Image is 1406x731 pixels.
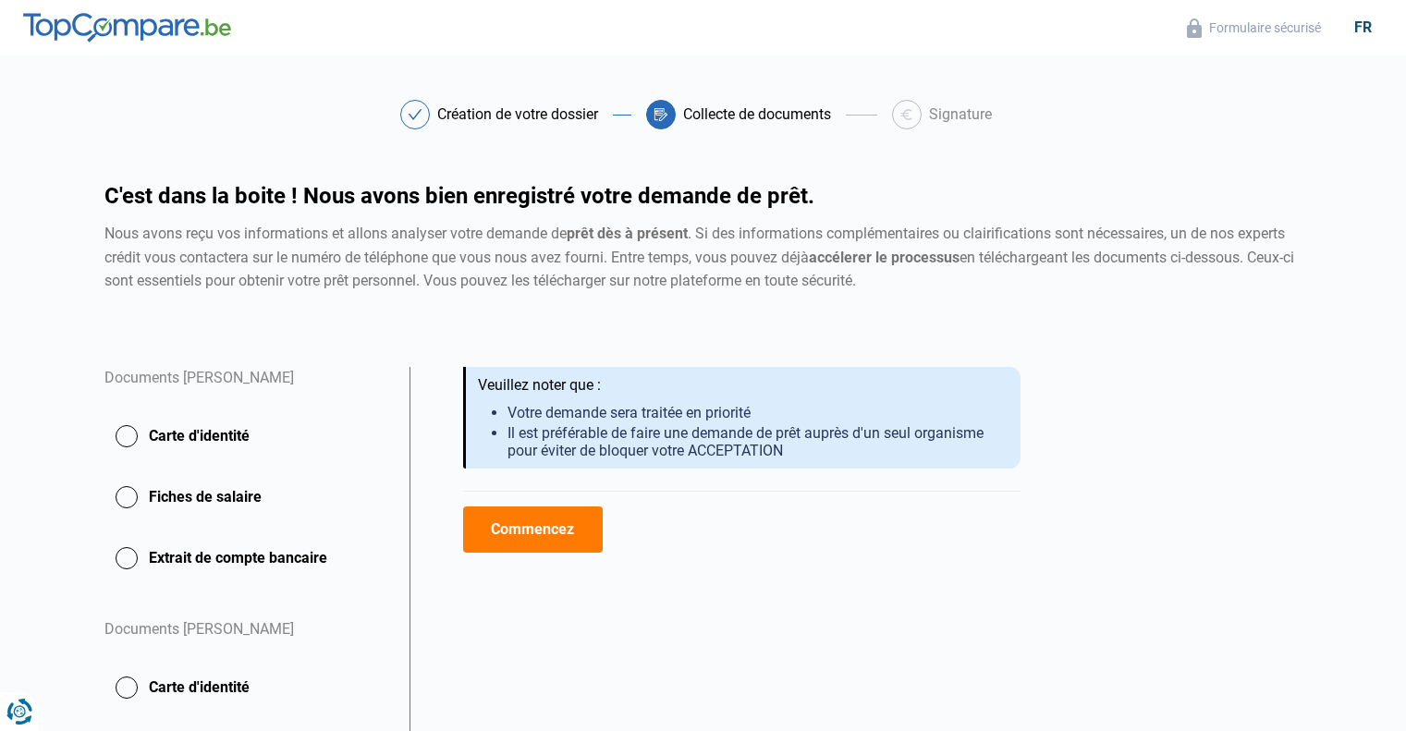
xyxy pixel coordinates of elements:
button: Formulaire sécurisé [1181,18,1327,39]
button: Extrait de compte bancaire [104,535,387,581]
img: TopCompare.be [23,13,231,43]
div: Documents [PERSON_NAME] [104,596,387,664]
div: Documents [PERSON_NAME] [104,367,387,413]
div: Création de votre dossier [437,107,598,122]
div: Collecte de documents [683,107,831,122]
div: Signature [929,107,992,122]
div: Veuillez noter que : [478,376,1006,395]
div: Nous avons reçu vos informations et allons analyser votre demande de . Si des informations complé... [104,222,1302,293]
button: Fiches de salaire [104,474,387,520]
div: fr [1343,18,1383,36]
button: Carte d'identité [104,664,387,711]
strong: prêt dès à présent [567,225,688,242]
button: Commencez [463,506,603,553]
li: Votre demande sera traitée en priorité [507,404,1006,421]
li: Il est préférable de faire une demande de prêt auprès d'un seul organisme pour éviter de bloquer ... [507,424,1006,459]
strong: accélerer le processus [809,249,960,266]
button: Carte d'identité [104,413,387,459]
h1: C'est dans la boite ! Nous avons bien enregistré votre demande de prêt. [104,185,1302,207]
